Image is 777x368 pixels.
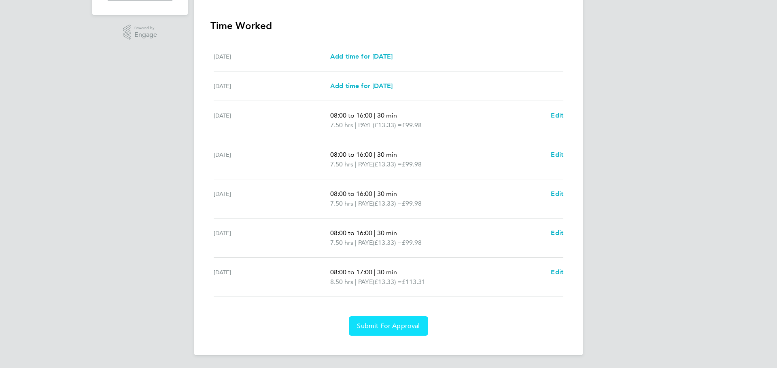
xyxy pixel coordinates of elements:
[330,268,372,276] span: 08:00 to 17:00
[402,121,422,129] span: £99.98
[330,82,393,90] span: Add time for [DATE]
[349,316,428,336] button: Submit For Approval
[355,121,357,129] span: |
[373,239,402,246] span: (£13.33) =
[374,268,376,276] span: |
[374,190,376,198] span: |
[357,322,420,330] span: Submit For Approval
[373,200,402,207] span: (£13.33) =
[551,189,563,199] a: Edit
[377,151,397,158] span: 30 min
[358,238,373,248] span: PAYE
[355,278,357,286] span: |
[551,111,563,120] a: Edit
[358,199,373,208] span: PAYE
[330,121,353,129] span: 7.50 hrs
[402,239,422,246] span: £99.98
[373,160,402,168] span: (£13.33) =
[214,189,330,208] div: [DATE]
[377,229,397,237] span: 30 min
[330,151,372,158] span: 08:00 to 16:00
[330,278,353,286] span: 8.50 hrs
[551,150,563,160] a: Edit
[374,111,376,119] span: |
[214,81,330,91] div: [DATE]
[374,229,376,237] span: |
[330,190,372,198] span: 08:00 to 16:00
[330,160,353,168] span: 7.50 hrs
[355,200,357,207] span: |
[551,190,563,198] span: Edit
[355,239,357,246] span: |
[358,120,373,130] span: PAYE
[210,19,567,32] h3: Time Worked
[551,151,563,158] span: Edit
[374,151,376,158] span: |
[330,200,353,207] span: 7.50 hrs
[377,190,397,198] span: 30 min
[134,32,157,38] span: Engage
[551,228,563,238] a: Edit
[377,111,397,119] span: 30 min
[123,25,157,40] a: Powered byEngage
[330,111,372,119] span: 08:00 to 16:00
[358,160,373,169] span: PAYE
[330,239,353,246] span: 7.50 hrs
[551,111,563,119] span: Edit
[358,277,373,287] span: PAYE
[330,53,393,60] span: Add time for [DATE]
[551,268,563,276] span: Edit
[551,267,563,277] a: Edit
[402,200,422,207] span: £99.98
[214,267,330,287] div: [DATE]
[214,150,330,169] div: [DATE]
[551,229,563,237] span: Edit
[330,229,372,237] span: 08:00 to 16:00
[214,111,330,130] div: [DATE]
[402,278,425,286] span: £113.31
[373,278,402,286] span: (£13.33) =
[377,268,397,276] span: 30 min
[355,160,357,168] span: |
[373,121,402,129] span: (£13.33) =
[134,25,157,32] span: Powered by
[214,52,330,61] div: [DATE]
[214,228,330,248] div: [DATE]
[330,81,393,91] a: Add time for [DATE]
[330,52,393,61] a: Add time for [DATE]
[402,160,422,168] span: £99.98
